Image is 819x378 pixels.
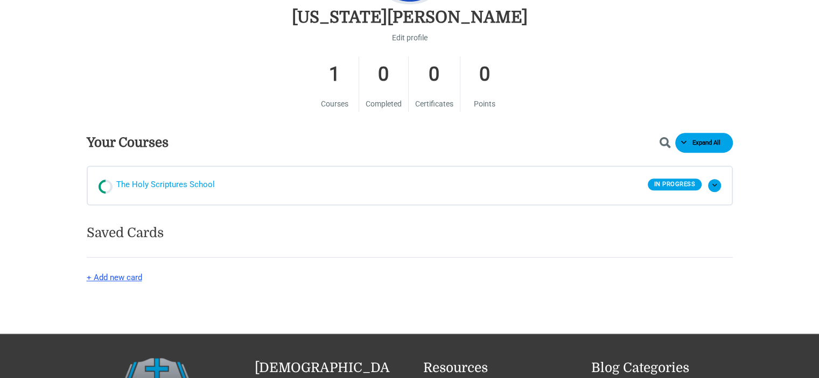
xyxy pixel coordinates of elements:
[99,177,648,194] a: In progress The Holy Scriptures School
[687,139,727,147] span: Expand All
[87,272,142,284] button: + Add new card
[675,133,733,153] button: Expand All
[366,99,402,108] span: Completed
[87,227,733,248] h2: Saved Cards
[317,56,352,92] strong: 1
[423,358,565,378] h2: Resources
[292,7,528,28] h2: [US_STATE][PERSON_NAME]
[87,134,169,151] h3: Your Courses
[415,56,453,92] strong: 0
[95,177,115,197] div: In progress
[474,99,495,108] span: Points
[659,137,677,149] button: Show Courses Search Field
[467,56,502,92] strong: 0
[116,177,215,194] span: The Holy Scriptures School
[591,358,733,378] h2: Blog Categories
[366,56,402,92] strong: 0
[321,99,348,108] span: Courses
[392,31,428,45] a: Edit profile
[415,99,453,108] span: Certificates
[648,179,702,190] div: In Progress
